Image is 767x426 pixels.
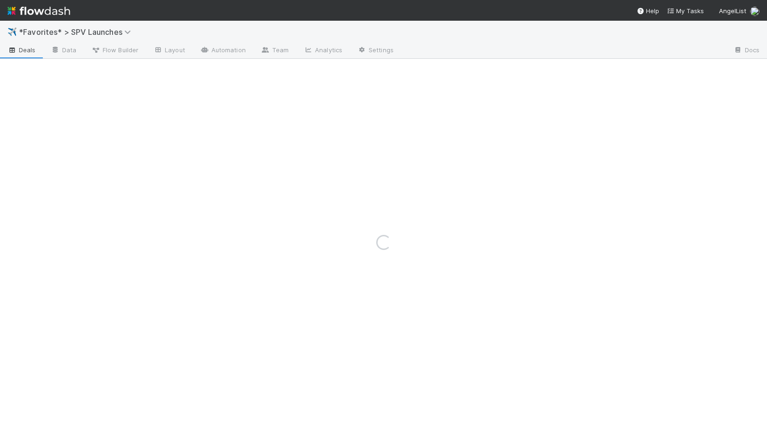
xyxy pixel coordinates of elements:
span: AngelList [719,7,746,15]
span: My Tasks [667,7,704,15]
a: My Tasks [667,6,704,16]
a: Settings [350,43,401,58]
a: Layout [146,43,193,58]
img: logo-inverted-e16ddd16eac7371096b0.svg [8,3,70,19]
a: Flow Builder [84,43,146,58]
span: ✈️ [8,28,17,36]
a: Docs [726,43,767,58]
span: *Favorites* > SPV Launches [19,27,136,37]
a: Team [253,43,296,58]
img: avatar_b18de8e2-1483-4e81-aa60-0a3d21592880.png [750,7,759,16]
a: Analytics [296,43,350,58]
span: Flow Builder [91,45,138,55]
a: Data [43,43,84,58]
a: Automation [193,43,253,58]
div: Help [637,6,659,16]
span: Deals [8,45,36,55]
